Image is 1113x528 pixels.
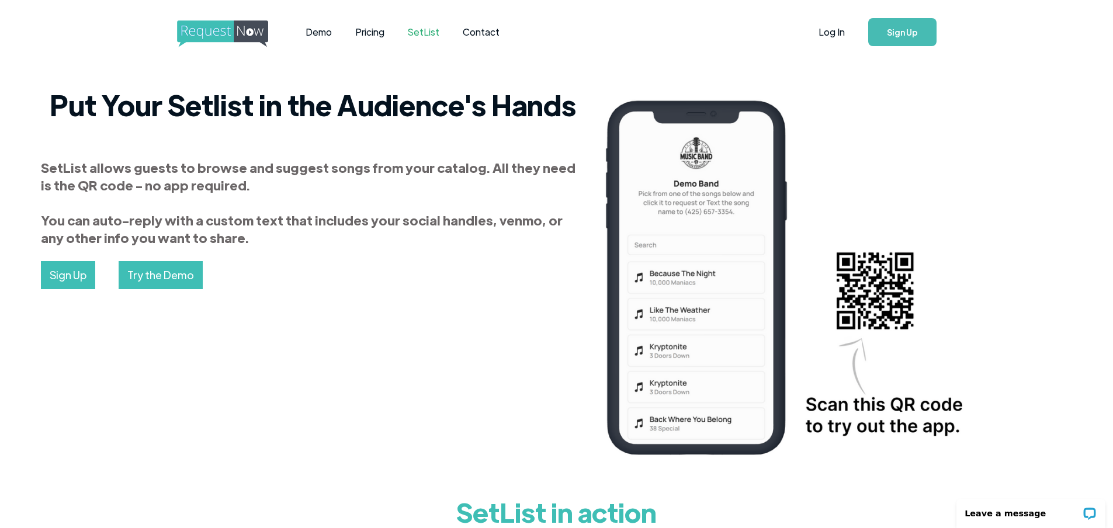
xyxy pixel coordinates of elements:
[41,159,575,246] strong: SetList allows guests to browse and suggest songs from your catalog. All they need is the QR code...
[177,20,265,44] a: home
[294,14,344,50] a: Demo
[119,261,203,289] a: Try the Demo
[344,14,396,50] a: Pricing
[868,18,937,46] a: Sign Up
[807,12,857,53] a: Log In
[41,87,585,122] h2: Put Your Setlist in the Audience's Hands
[451,14,511,50] a: Contact
[949,491,1113,528] iframe: LiveChat chat widget
[41,261,95,289] a: Sign Up
[177,20,290,47] img: requestnow logo
[396,14,451,50] a: SetList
